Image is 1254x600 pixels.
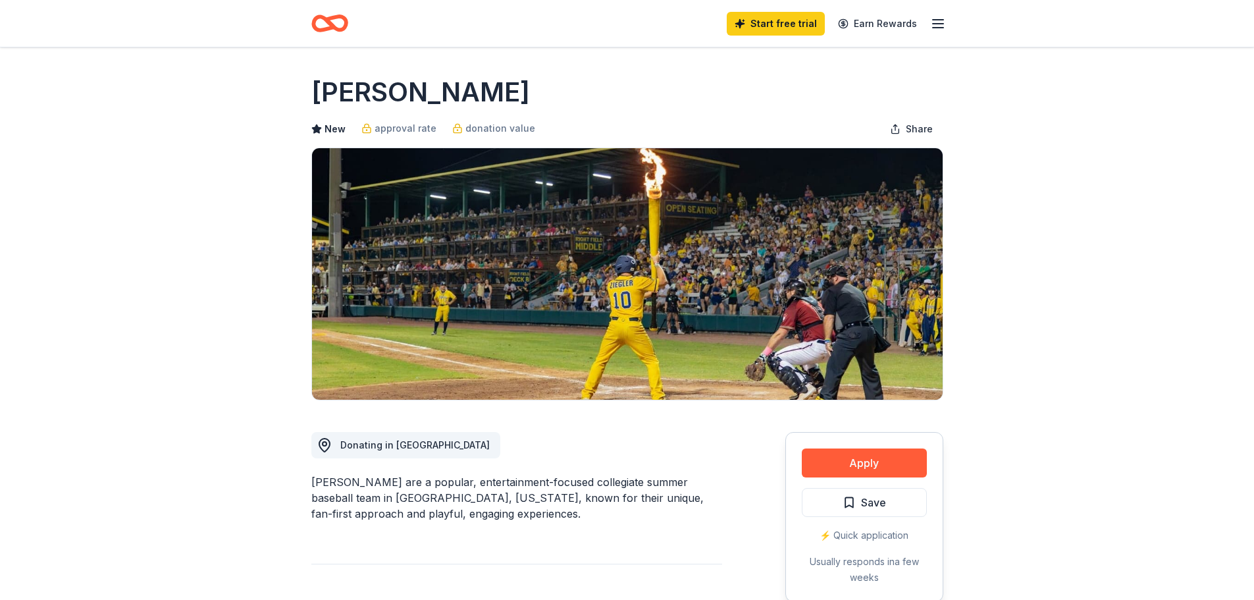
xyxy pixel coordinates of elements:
span: Save [861,494,886,511]
h1: [PERSON_NAME] [311,74,530,111]
span: Donating in [GEOGRAPHIC_DATA] [340,439,490,450]
button: Save [802,488,927,517]
span: approval rate [375,121,436,136]
a: Earn Rewards [830,12,925,36]
span: donation value [465,121,535,136]
span: Share [906,121,933,137]
a: Start free trial [727,12,825,36]
div: [PERSON_NAME] are a popular, entertainment-focused collegiate summer baseball team in [GEOGRAPHIC... [311,474,722,522]
img: Image for Savannah Bananas [312,148,943,400]
div: ⚡️ Quick application [802,528,927,543]
button: Share [879,116,943,142]
span: New [325,121,346,137]
div: Usually responds in a few weeks [802,554,927,586]
a: Home [311,8,348,39]
a: approval rate [361,121,436,136]
a: donation value [452,121,535,136]
button: Apply [802,449,927,477]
